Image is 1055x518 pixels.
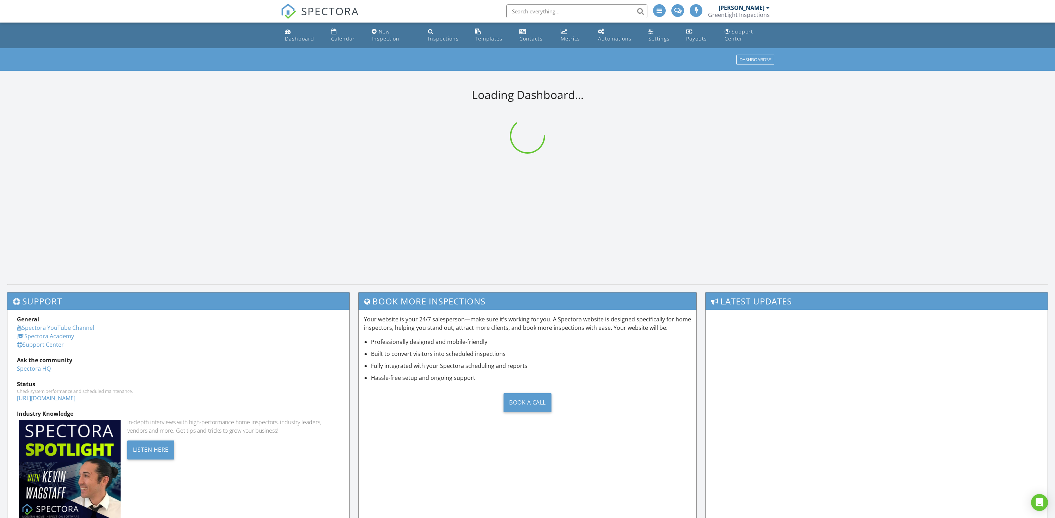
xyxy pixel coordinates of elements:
[706,292,1048,310] h3: Latest Updates
[686,35,707,42] div: Payouts
[517,25,552,45] a: Contacts
[17,341,64,349] a: Support Center
[519,35,543,42] div: Contacts
[285,35,314,42] div: Dashboard
[17,394,75,402] a: [URL][DOMAIN_NAME]
[301,4,359,18] span: SPECTORA
[561,35,580,42] div: Metrics
[739,57,771,62] div: Dashboards
[7,292,349,310] h3: Support
[725,28,753,42] div: Support Center
[425,25,467,45] a: Inspections
[17,365,51,372] a: Spectora HQ
[17,324,94,332] a: Spectora YouTube Channel
[281,10,359,24] a: SPECTORA
[708,11,770,18] div: GreenLight Inspections
[364,388,691,418] a: Book a Call
[17,356,340,364] div: Ask the community
[506,4,647,18] input: Search everything...
[648,35,670,42] div: Settings
[371,338,691,346] li: Professionally designed and mobile-friendly
[558,25,590,45] a: Metrics
[17,380,340,388] div: Status
[369,25,419,45] a: New Inspection
[475,35,502,42] div: Templates
[331,35,355,42] div: Calendar
[359,292,696,310] h3: Book More Inspections
[127,445,174,453] a: Listen Here
[598,35,632,42] div: Automations
[736,55,774,65] button: Dashboards
[1031,494,1048,511] div: Open Intercom Messenger
[472,25,511,45] a: Templates
[17,332,74,340] a: Spectora Academy
[719,4,764,11] div: [PERSON_NAME]
[17,315,39,323] strong: General
[364,315,691,332] p: Your website is your 24/7 salesperson—make sure it’s working for you. A Spectora website is desig...
[595,25,640,45] a: Automations (Advanced)
[371,374,691,382] li: Hassle-free setup and ongoing support
[722,25,773,45] a: Support Center
[127,440,174,460] div: Listen Here
[371,350,691,358] li: Built to convert visitors into scheduled inspections
[372,28,400,42] div: New Inspection
[282,25,323,45] a: Dashboard
[281,4,296,19] img: The Best Home Inspection Software - Spectora
[646,25,678,45] a: Settings
[683,25,716,45] a: Payouts
[127,418,340,435] div: In-depth interviews with high-performance home inspectors, industry leaders, vendors and more. Ge...
[371,362,691,370] li: Fully integrated with your Spectora scheduling and reports
[328,25,364,45] a: Calendar
[17,388,340,394] div: Check system performance and scheduled maintenance.
[17,409,340,418] div: Industry Knowledge
[428,35,459,42] div: Inspections
[504,393,551,412] div: Book a Call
